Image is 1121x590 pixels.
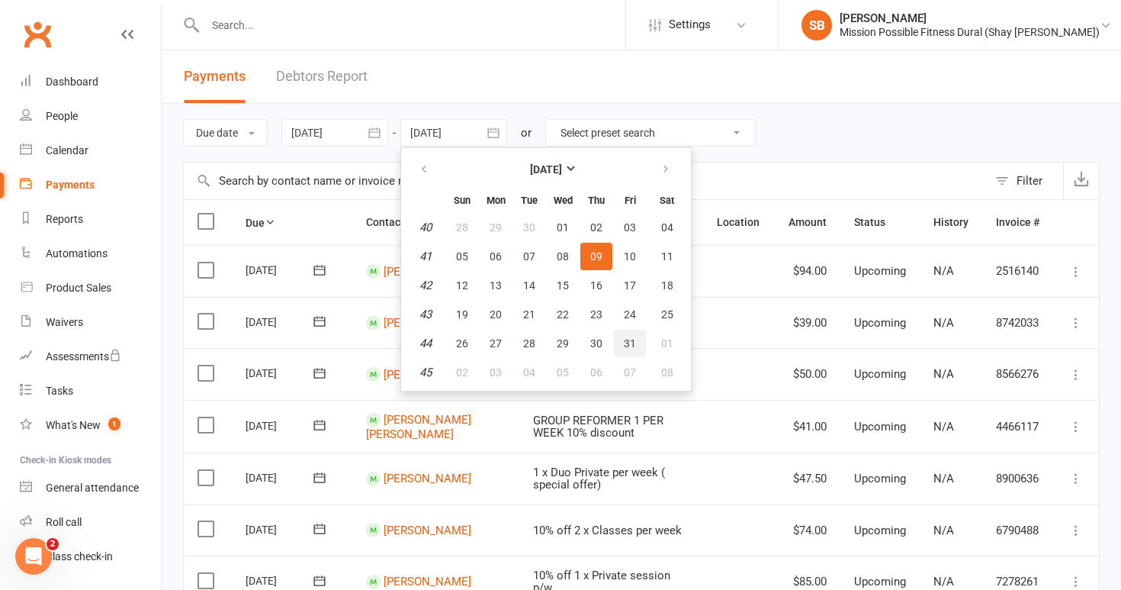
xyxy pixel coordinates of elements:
button: 29 [547,330,579,357]
span: 1 x Duo Private per week ( special offer) [533,466,665,492]
span: 15 [557,279,569,292]
button: 02 [580,214,612,241]
button: 03 [480,359,512,386]
div: Payments [46,179,95,191]
td: $74.00 [773,505,840,556]
div: Tasks [46,385,73,397]
span: 16 [590,279,602,292]
td: 6790488 [982,505,1053,556]
span: GROUP REFORMER 1 PER WEEK 10% discount [533,414,663,440]
span: N/A [933,367,954,381]
span: N/A [933,420,954,434]
button: 07 [513,243,545,270]
span: 10 [624,250,636,263]
span: 11 [661,250,673,263]
span: 01 [661,337,673,350]
small: Monday [487,195,506,206]
span: N/A [933,472,954,485]
a: Clubworx [18,15,56,53]
button: Due date [183,119,268,147]
div: or [521,124,532,142]
td: $39.00 [773,297,840,349]
span: Payments [184,68,246,84]
small: Friday [625,195,636,206]
span: N/A [933,524,954,537]
span: 04 [661,221,673,234]
a: [PERSON_NAME] [384,472,471,485]
button: 19 [446,301,478,328]
button: 28 [446,214,478,241]
span: Upcoming [854,367,906,381]
td: $50.00 [773,348,840,400]
div: Reports [46,213,83,225]
button: Filter [988,163,1063,199]
span: 06 [490,250,502,263]
span: 28 [523,337,535,350]
span: 19 [456,308,468,321]
span: 08 [661,366,673,379]
small: Tuesday [521,195,538,206]
input: Search by contact name or invoice number [184,163,988,199]
div: Filter [1017,172,1042,190]
span: N/A [933,316,954,330]
div: [PERSON_NAME] [840,11,1100,25]
div: What's New [46,419,101,431]
th: History [920,200,982,245]
button: 05 [446,243,478,270]
span: 01 [557,221,569,234]
button: 21 [513,301,545,328]
a: Dashboard [20,65,161,99]
span: 29 [490,221,502,234]
span: Upcoming [854,472,906,485]
span: Upcoming [854,575,906,588]
em: 43 [419,308,432,321]
a: People [20,99,161,134]
em: 41 [419,250,432,263]
button: 18 [647,272,686,299]
td: $94.00 [773,245,840,297]
span: Upcoming [854,420,906,434]
button: 11 [647,243,686,270]
button: 29 [480,214,512,241]
td: 8900636 [982,453,1053,505]
button: 13 [480,272,512,299]
button: 06 [480,243,512,270]
button: 01 [547,214,579,241]
a: [PERSON_NAME] [384,524,471,537]
span: 29 [557,337,569,350]
small: Thursday [588,195,605,206]
button: 10 [614,243,646,270]
a: [PERSON_NAME] [384,367,471,381]
button: 09 [580,243,612,270]
button: 07 [614,359,646,386]
a: [PERSON_NAME] [PERSON_NAME] [366,413,471,441]
div: [DATE] [246,361,316,385]
td: $41.00 [773,400,840,453]
span: 13 [490,279,502,292]
button: 16 [580,272,612,299]
a: [PERSON_NAME] [384,316,471,330]
span: 1 [108,418,120,430]
th: Location [703,200,773,245]
button: 01 [647,330,686,357]
span: 21 [523,308,535,321]
div: General attendance [46,482,139,494]
div: SB [801,10,832,40]
div: Calendar [46,144,88,156]
button: 02 [446,359,478,386]
a: Product Sales [20,271,161,305]
span: 05 [456,250,468,263]
span: 05 [557,366,569,379]
div: Waivers [46,316,83,328]
a: Class kiosk mode [20,540,161,574]
td: 8742033 [982,297,1053,349]
span: 17 [624,279,636,292]
span: 30 [590,337,602,350]
button: 05 [547,359,579,386]
span: 14 [523,279,535,292]
span: 24 [624,308,636,321]
em: 44 [419,337,432,350]
button: 03 [614,214,646,241]
span: 20 [490,308,502,321]
span: 28 [456,221,468,234]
